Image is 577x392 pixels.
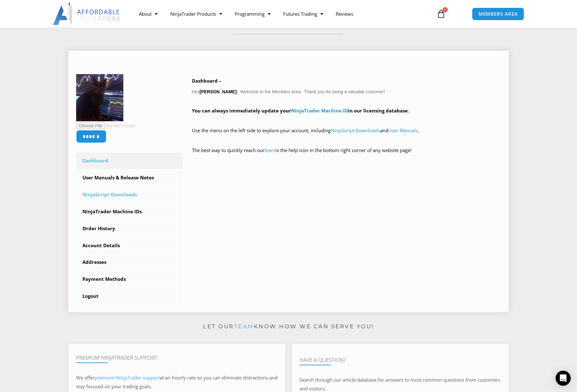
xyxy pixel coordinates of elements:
span: MEMBERS AREA [479,12,518,16]
strong: You can always immediately update your in our licensing database. [192,107,409,114]
a: Reviews [329,7,360,21]
nav: Account pages [76,153,182,304]
b: Dashboard – [192,78,221,84]
a: Order History [76,220,182,237]
h4: Have A Question? [300,357,501,363]
a: 0 [427,5,455,23]
a: premium NinjaTrader support [95,374,160,381]
span: at an hourly rate so you can eliminate distractions and stay focused on your trading goals. [76,374,277,389]
span: 0 [443,7,448,12]
a: NinjaScript Downloads [76,187,182,203]
a: User Manuals & Release Notes [76,170,182,186]
div: Open Intercom Messenger [556,371,571,386]
a: NinjaScript Downloads [331,127,380,133]
span: We offer [76,374,95,381]
a: Addresses [76,254,182,270]
img: LogoAI | Affordable Indicators – NinjaTrader [53,3,120,25]
a: Dashboard [76,153,182,169]
a: Logout [76,288,182,304]
a: Account Details [76,237,182,254]
a: NinjaTrader Machine ID [291,107,348,114]
a: Payment Methods [76,271,182,287]
div: Hey ! Welcome to the Members Area. Thank you for being a valuable customer! [192,77,501,164]
h4: Premium NinjaTrader Support [76,355,277,361]
a: Programming [228,7,277,21]
img: 781ff49b594d302f6800df719c21d05bfa54928f02ec0c73c46144b3c7a843c4 [76,74,123,121]
a: Futures Trading [277,7,329,21]
a: User Manuals [388,127,418,133]
p: Let our know how we can serve you! [68,322,509,332]
strong: [PERSON_NAME] [199,89,236,94]
a: team [234,323,254,329]
a: team [265,147,276,153]
a: NinjaTrader Machine IDs [76,204,182,220]
a: About [132,7,164,21]
a: NinjaTrader Products [164,7,228,21]
a: MEMBERS AREA [472,8,524,20]
nav: Menu [132,7,429,21]
p: The best way to quickly reach our is the help icon in the bottom right corner of any website page! [192,146,501,164]
p: Use the menu on the left side to explore your account, including and . [192,126,501,144]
